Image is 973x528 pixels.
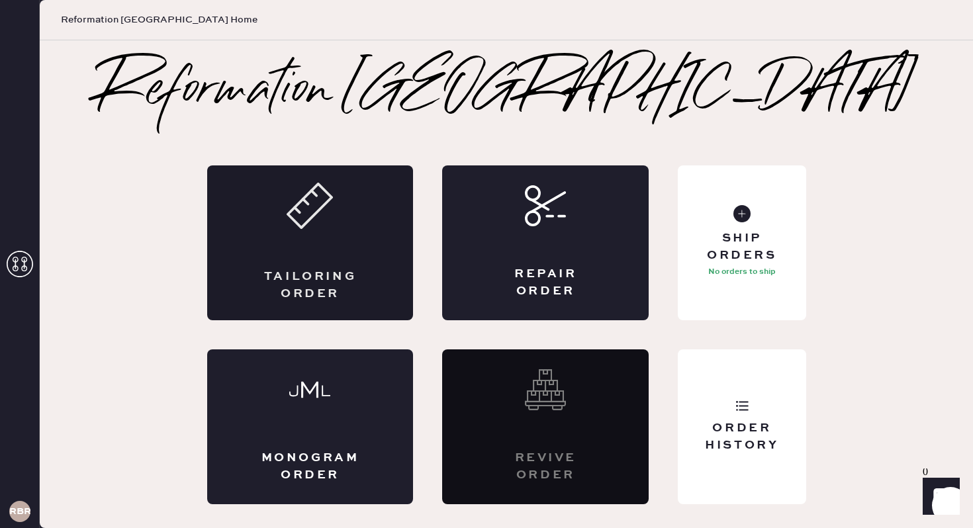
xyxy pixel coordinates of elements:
h2: Reformation [GEOGRAPHIC_DATA] [97,65,916,118]
p: No orders to ship [708,264,776,280]
div: Interested? Contact us at care@hemster.co [442,349,649,504]
iframe: Front Chat [910,468,967,525]
div: Monogram Order [260,450,361,483]
div: Ship Orders [688,230,795,263]
div: Repair Order [495,266,596,299]
h3: RBRA [9,507,30,516]
div: Order History [688,420,795,453]
span: Reformation [GEOGRAPHIC_DATA] Home [61,13,257,26]
div: Tailoring Order [260,269,361,302]
div: Revive order [495,450,596,483]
